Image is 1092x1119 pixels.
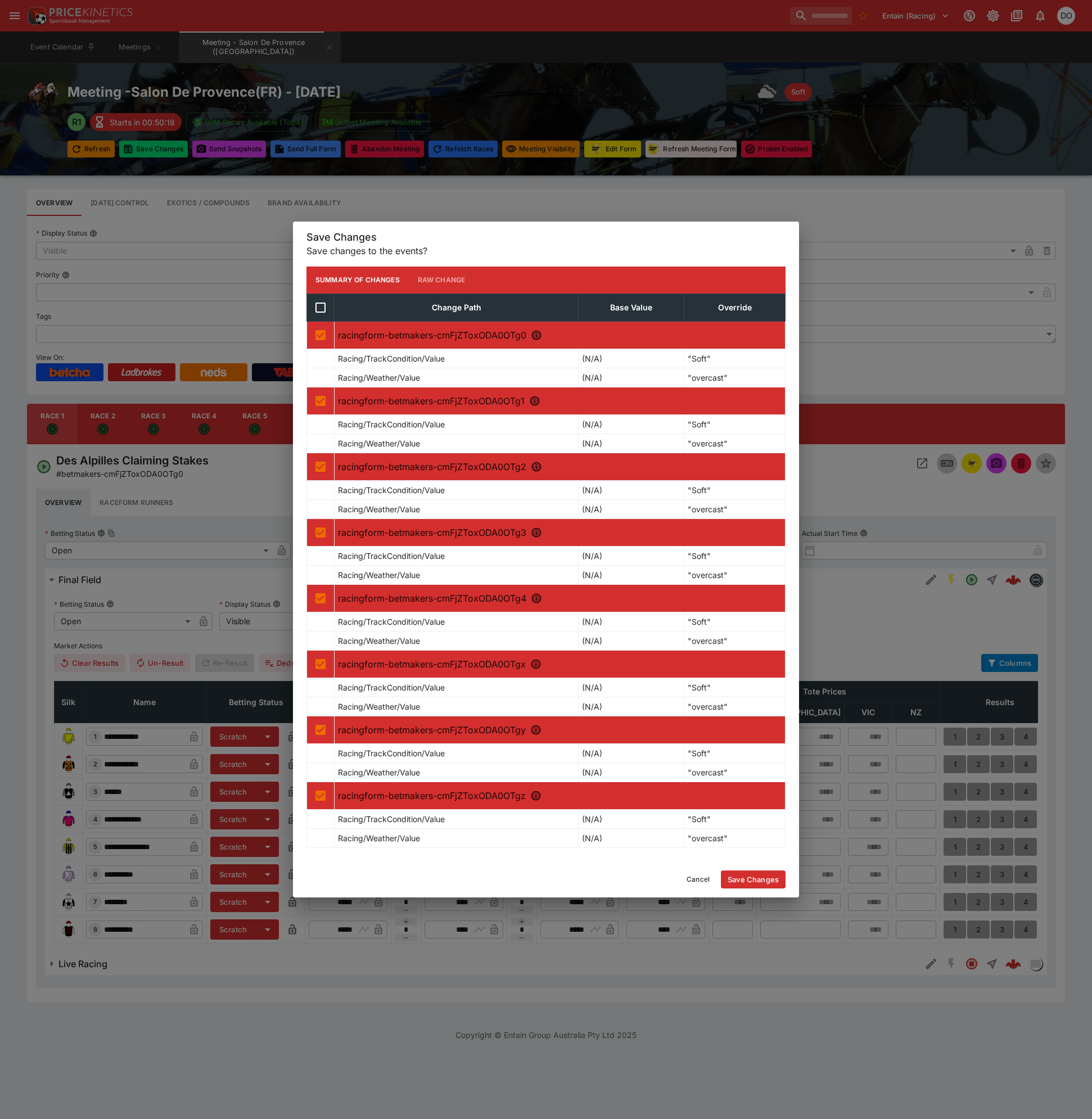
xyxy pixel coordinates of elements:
[579,809,684,828] td: (N/A)
[579,499,684,518] td: (N/A)
[579,565,684,584] td: (N/A)
[579,612,684,631] td: (N/A)
[684,697,786,716] td: "overcast"
[338,503,420,515] p: Racing/Weather/Value
[338,813,445,825] p: Racing/TrackCondition/Value
[531,593,542,604] svg: R5 - Asso. Prop. Pp Maiden Stakes
[338,747,445,759] p: Racing/TrackCondition/Value
[684,565,786,584] td: "overcast"
[579,349,684,368] td: (N/A)
[530,724,542,736] svg: R7 - G. Nougier Handicap
[338,484,445,496] p: Racing/TrackCondition/Value
[338,701,420,712] p: Racing/Weather/Value
[338,569,420,581] p: Racing/Weather/Value
[338,394,782,408] p: racingform-betmakers-cmFjZToxODA0OTg1
[684,480,786,499] td: "Soft"
[306,231,786,243] h5: Save Changes
[579,294,684,321] th: Base Value
[338,789,782,802] p: racingform-betmakers-cmFjZToxODA0OTgz
[338,657,782,671] p: racingform-betmakers-cmFjZToxODA0OTgx
[684,499,786,518] td: "overcast"
[306,267,409,294] button: Summary of Changes
[338,437,420,449] p: Racing/Weather/Value
[684,546,786,565] td: "Soft"
[684,294,786,321] th: Override
[338,550,445,562] p: Racing/TrackCondition/Value
[684,612,786,631] td: "Soft"
[409,267,475,294] button: Raw Change
[531,461,542,472] svg: R3 - G. Camprubi Maiden Stakes
[579,678,684,697] td: (N/A)
[338,682,445,693] p: Racing/TrackCondition/Value
[684,434,786,453] td: "overcast"
[338,766,420,778] p: Racing/Weather/Value
[579,434,684,453] td: (N/A)
[531,527,542,538] svg: R4 - Des Cigales Handicap
[530,790,542,801] svg: R8 - La Liberte Handicap
[338,592,782,605] p: racingform-betmakers-cmFjZToxODA0OTg4
[684,678,786,697] td: "Soft"
[338,526,782,539] p: racingform-betmakers-cmFjZToxODA0OTg3
[579,743,684,762] td: (N/A)
[680,870,716,888] button: Cancel
[579,414,684,434] td: (N/A)
[684,349,786,368] td: "Soft"
[338,460,782,473] p: racingform-betmakers-cmFjZToxODA0OTg2
[335,294,579,321] th: Change Path
[338,328,782,342] p: racingform-betmakers-cmFjZToxODA0OTg0
[684,828,786,847] td: "overcast"
[338,635,420,647] p: Racing/Weather/Value
[684,631,786,650] td: "overcast"
[579,480,684,499] td: (N/A)
[684,743,786,762] td: "Soft"
[579,546,684,565] td: (N/A)
[684,762,786,782] td: "overcast"
[338,418,445,430] p: Racing/TrackCondition/Value
[338,723,782,737] p: racingform-betmakers-cmFjZToxODA0OTgy
[338,832,420,844] p: Racing/Weather/Value
[306,244,786,258] p: Save changes to the events?
[579,762,684,782] td: (N/A)
[338,616,445,628] p: Racing/TrackCondition/Value
[579,697,684,716] td: (N/A)
[579,631,684,650] td: (N/A)
[684,414,786,434] td: "Soft"
[531,330,542,341] svg: R1 - Des Alpilles Claiming Stakes
[530,658,542,670] svg: R6 - J. Creisson Handicap
[721,870,786,888] button: Save Changes
[338,372,420,383] p: Racing/Weather/Value
[579,828,684,847] td: (N/A)
[684,809,786,828] td: "Soft"
[579,368,684,387] td: (N/A)
[684,368,786,387] td: "overcast"
[529,395,540,407] svg: R2 - R. Godinez Maiden Stakes
[338,353,445,364] p: Racing/TrackCondition/Value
